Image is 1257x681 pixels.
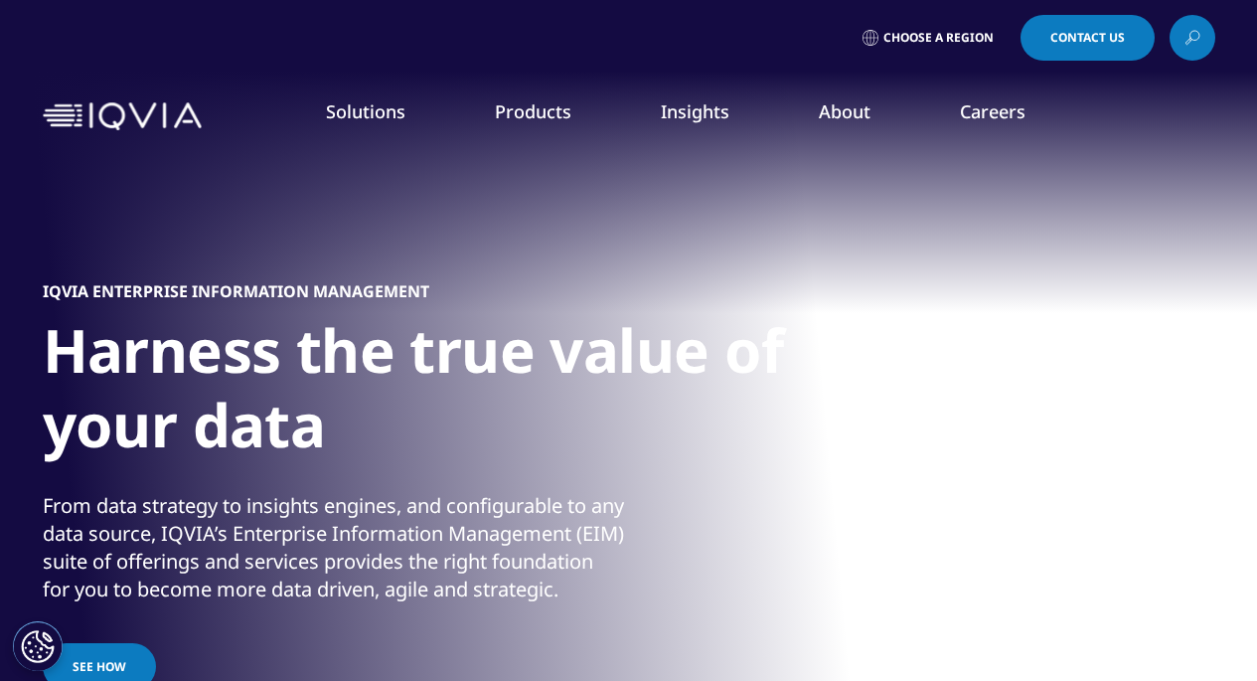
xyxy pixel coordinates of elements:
[661,99,729,123] a: Insights
[1050,32,1125,44] span: Contact Us
[495,99,571,123] a: Products
[13,621,63,671] button: Cookies Settings
[819,99,870,123] a: About
[43,492,624,603] div: From data strategy to insights engines, and configurable to any data source, IQVIA’s Enterprise I...
[1021,15,1155,61] a: Contact Us
[883,30,994,46] span: Choose a Region
[960,99,1025,123] a: Careers
[43,102,202,131] img: IQVIA Healthcare Information Technology and Pharma Clinical Research Company
[326,99,405,123] a: Solutions
[43,313,788,474] h1: Harness the true value of your data
[43,281,429,301] h5: IQVIA ENTERPRISE INFORMATION MANAGEMENT
[73,658,126,675] span: See how
[210,70,1215,163] nav: Primary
